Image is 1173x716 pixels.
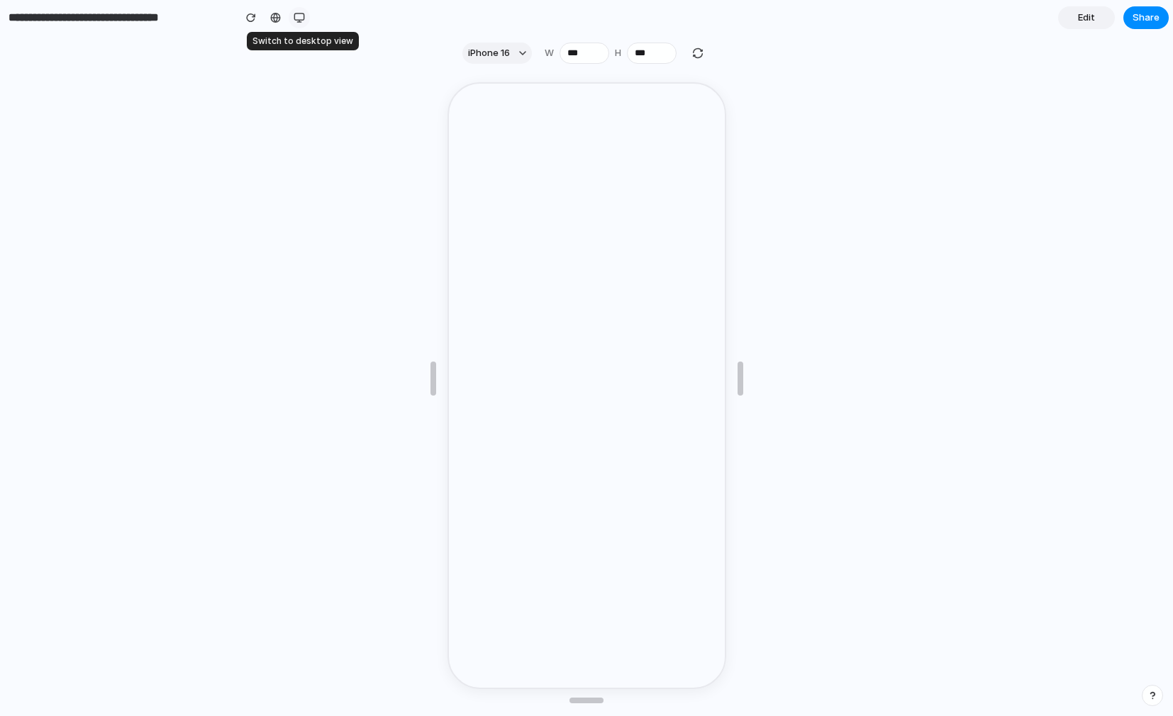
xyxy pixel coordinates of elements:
[1078,11,1095,25] span: Edit
[247,32,359,50] div: Switch to desktop view
[468,46,510,60] span: iPhone 16
[545,46,554,60] label: W
[1123,6,1169,29] button: Share
[462,43,532,64] button: iPhone 16
[1133,11,1160,25] span: Share
[615,46,621,60] label: H
[1058,6,1115,29] a: Edit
